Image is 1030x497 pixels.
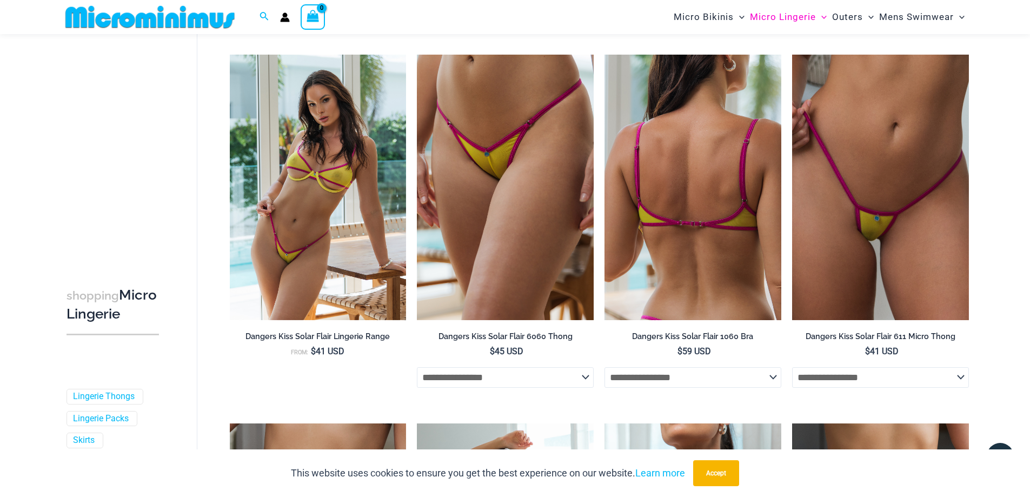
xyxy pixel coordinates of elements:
a: Dangers Kiss Solar Flair 6060 Thong 01Dangers Kiss Solar Flair 6060 Thong 02Dangers Kiss Solar Fl... [417,55,594,320]
a: Account icon link [280,12,290,22]
img: MM SHOP LOGO FLAT [61,5,239,29]
a: Micro BikinisMenu ToggleMenu Toggle [671,3,747,31]
span: $ [490,346,495,356]
iframe: TrustedSite Certified [67,36,164,253]
img: Dangers Kiss Solar Flair 1060 Bra 02 [604,55,781,320]
nav: Site Navigation [669,2,969,32]
a: Mens SwimwearMenu ToggleMenu Toggle [876,3,967,31]
span: $ [311,346,316,356]
a: Search icon link [260,10,269,24]
bdi: 41 USD [311,346,344,356]
img: Dangers Kiss Solar Flair 1060 Bra 6060 Thong 01 [230,55,407,320]
span: Micro Lingerie [750,3,816,31]
h2: Dangers Kiss Solar Flair 1060 Bra [604,332,781,342]
a: Dangers Kiss Solar Flair 1060 Bra 01Dangers Kiss Solar Flair 1060 Bra 02Dangers Kiss Solar Flair ... [604,55,781,320]
img: Dangers Kiss Solar Flair 6060 Thong 01 [417,55,594,320]
a: Dangers Kiss Solar Flair 611 Micro 01Dangers Kiss Solar Flair 611 Micro 02Dangers Kiss Solar Flai... [792,55,969,320]
span: Mens Swimwear [879,3,954,31]
a: Lingerie Packs [73,413,129,425]
span: Menu Toggle [734,3,745,31]
bdi: 45 USD [490,346,523,356]
bdi: 59 USD [677,346,711,356]
h2: Dangers Kiss Solar Flair 611 Micro Thong [792,332,969,342]
h2: Dangers Kiss Solar Flair Lingerie Range [230,332,407,342]
bdi: 41 USD [865,346,899,356]
span: shopping [67,289,119,302]
p: This website uses cookies to ensure you get the best experience on our website. [291,465,685,481]
span: From: [291,349,308,356]
span: $ [677,346,682,356]
a: Dangers Kiss Solar Flair 1060 Bra 6060 Thong 01Dangers Kiss Solar Flair 1060 Bra 6060 Thong 04Dan... [230,55,407,320]
a: Dangers Kiss Solar Flair 1060 Bra [604,332,781,346]
span: Outers [832,3,863,31]
button: Accept [693,460,739,486]
h2: Dangers Kiss Solar Flair 6060 Thong [417,332,594,342]
a: Dangers Kiss Solar Flair 6060 Thong [417,332,594,346]
a: Dangers Kiss Solar Flair 611 Micro Thong [792,332,969,346]
span: Menu Toggle [954,3,965,31]
h3: Micro Lingerie [67,286,159,323]
a: Lingerie Thongs [73,391,135,402]
a: View Shopping Cart, empty [301,4,325,29]
img: Dangers Kiss Solar Flair 611 Micro 01 [792,55,969,320]
a: OutersMenu ToggleMenu Toggle [829,3,876,31]
a: Learn more [635,467,685,479]
span: Menu Toggle [863,3,874,31]
a: Dangers Kiss Solar Flair Lingerie Range [230,332,407,346]
span: $ [865,346,870,356]
a: Skirts [73,435,95,447]
span: Micro Bikinis [674,3,734,31]
a: Micro LingerieMenu ToggleMenu Toggle [747,3,829,31]
span: Menu Toggle [816,3,827,31]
